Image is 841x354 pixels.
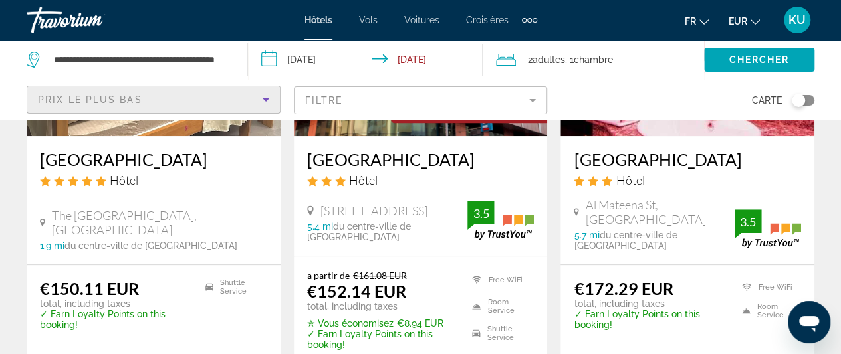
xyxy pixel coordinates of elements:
[735,209,801,248] img: trustyou-badge.svg
[483,40,704,80] button: Travelers: 2 adults, 0 children
[574,54,613,65] span: Chambre
[565,50,613,69] span: , 1
[574,309,725,330] p: ✓ Earn Loyalty Points on this booking!
[40,298,189,309] p: total, including taxes
[199,278,267,296] li: Shuttle Service
[307,318,456,329] p: €8.94 EUR
[304,15,332,25] a: Hôtels
[320,203,427,218] span: [STREET_ADDRESS]
[735,214,761,230] div: 3.5
[735,302,801,319] li: Room Service
[528,50,565,69] span: 2
[465,270,534,290] li: Free WiFi
[307,301,456,311] p: total, including taxes
[574,278,673,298] ins: €172.29 EUR
[307,173,535,187] div: 3 star Hotel
[729,54,789,65] span: Chercher
[64,240,237,251] span: du centre-ville de [GEOGRAPHIC_DATA]
[467,201,534,240] img: trustyou-badge.svg
[782,94,814,106] button: Toggle map
[353,270,407,281] del: €161.08 EUR
[40,149,267,169] a: [GEOGRAPHIC_DATA]
[729,16,747,27] span: EUR
[38,94,142,105] span: Prix le plus bas
[752,91,782,110] span: Carte
[465,296,534,316] li: Room Service
[574,173,801,187] div: 3 star Hotel
[38,92,269,108] mat-select: Sort by
[27,3,160,37] a: Travorium
[586,197,735,226] span: Al Mateena St, [GEOGRAPHIC_DATA]
[574,149,801,169] a: [GEOGRAPHIC_DATA]
[40,309,189,330] p: ✓ Earn Loyalty Points on this booking!
[466,15,509,25] a: Croisières
[359,15,378,25] a: Vols
[788,301,830,343] iframe: Bouton de lancement de la fenêtre de messagerie
[52,208,267,237] span: The [GEOGRAPHIC_DATA], [GEOGRAPHIC_DATA]
[465,323,534,343] li: Shuttle Service
[574,230,677,251] span: du centre-ville de [GEOGRAPHIC_DATA]
[307,329,456,350] p: ✓ Earn Loyalty Points on this booking!
[574,298,725,309] p: total, including taxes
[307,221,411,242] span: du centre-ville de [GEOGRAPHIC_DATA]
[704,48,814,72] button: Chercher
[533,54,565,65] span: Adultes
[780,6,814,34] button: User Menu
[40,240,64,251] span: 1.9 mi
[307,270,350,281] span: a partir de
[294,86,548,115] button: Filter
[729,11,760,31] button: Change currency
[616,173,644,187] span: Hôtel
[522,9,537,31] button: Extra navigation items
[574,230,599,240] span: 5.7 mi
[404,15,439,25] a: Voitures
[307,318,394,329] span: ✮ Vous économisez
[248,40,483,80] button: Check-in date: Sep 20, 2025 Check-out date: Sep 27, 2025
[40,278,139,298] ins: €150.11 EUR
[307,281,406,301] ins: €152.14 EUR
[735,278,801,296] li: Free WiFi
[685,11,709,31] button: Change language
[685,16,696,27] span: fr
[788,13,806,27] span: KU
[40,173,267,187] div: 5 star Hostel
[307,221,333,232] span: 5.4 mi
[349,173,378,187] span: Hôtel
[307,149,535,169] a: [GEOGRAPHIC_DATA]
[467,205,494,221] div: 3.5
[110,173,138,187] span: Hôtel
